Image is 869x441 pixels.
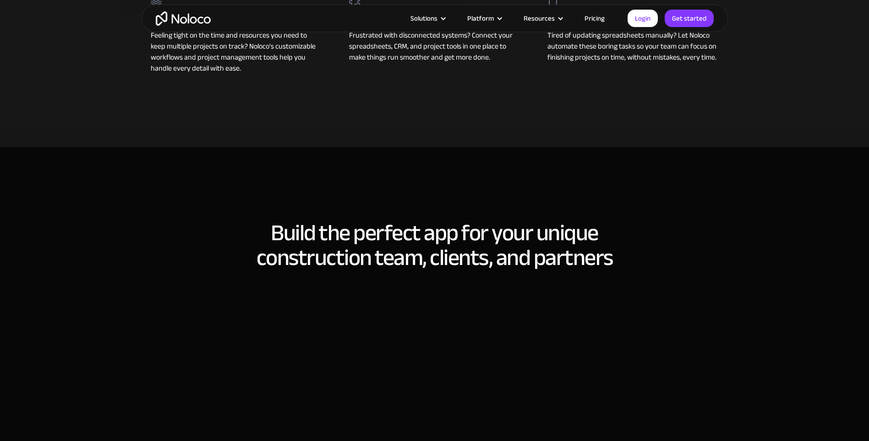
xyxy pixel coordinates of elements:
a: Get started [665,10,714,27]
div: Feeling tight on the time and resources you need to keep multiple projects on track? Noloco's cus... [151,28,322,74]
div: Solutions [410,12,437,24]
div: Tired of updating spreadsheets manually? Let Noloco automate these boring tasks so your team can ... [547,28,718,63]
div: Resources [512,12,573,24]
div: Platform [467,12,494,24]
div: Frustrated with disconnected systems? Connect your spreadsheets, CRM, and project tools in one pl... [349,28,520,63]
a: home [156,11,211,26]
div: Platform [456,12,512,24]
a: Login [628,10,658,27]
div: Resources [524,12,555,24]
a: Pricing [573,12,616,24]
h2: Build the perfect app for your unique construction team, clients, and partners [151,220,719,270]
div: Solutions [399,12,456,24]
